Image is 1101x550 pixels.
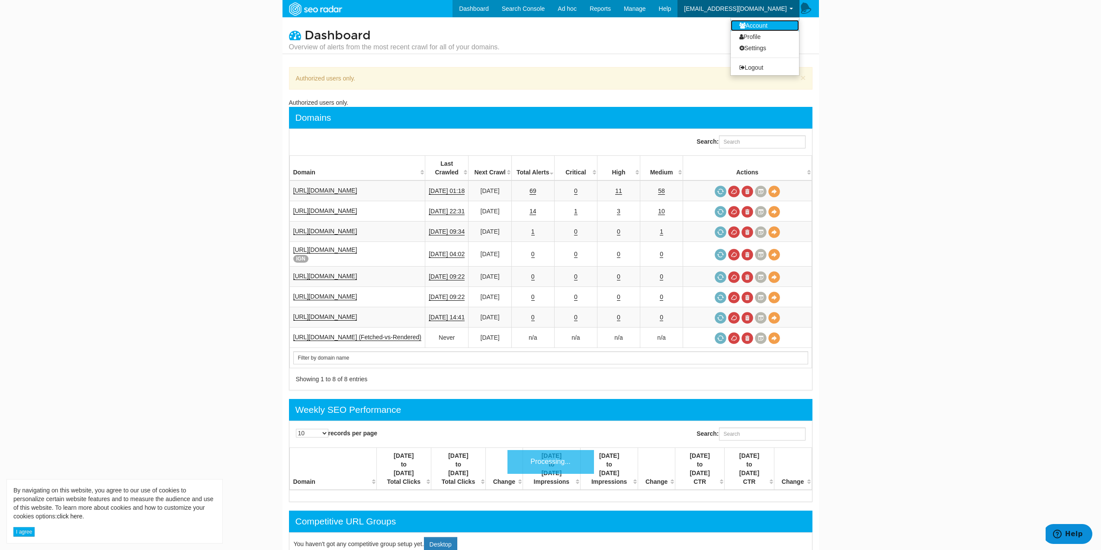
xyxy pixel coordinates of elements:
td: n/a [597,328,640,348]
a: [URL][DOMAIN_NAME] [293,246,357,254]
a: Delete most recent audit [741,206,753,218]
a: Delete most recent audit [741,249,753,261]
a: Crawl History [755,271,767,283]
label: Search: [697,428,805,441]
a: [DATE] 09:22 [429,273,465,280]
div: Authorized users only. [289,67,812,90]
td: [DATE] [469,201,511,222]
a: Request a crawl [715,186,726,197]
a: 10 [658,208,665,215]
div: Weekly SEO Performance [295,403,401,416]
a: 1 [531,228,535,235]
div: Competitive URL Groups [295,515,396,528]
a: 0 [574,293,578,301]
a: Profile [731,31,799,42]
a: Cancel in-progress audit [728,186,740,197]
span: Dashboard [305,28,371,43]
span: Manage [624,5,646,12]
a: Account [731,20,799,31]
td: [DATE] [469,222,511,242]
a: Crawl History [755,292,767,303]
a: View Domain Overview [768,271,780,283]
a: [DATE] 04:02 [429,251,465,258]
a: Crawl History [755,226,767,238]
a: [DATE] 01:18 [429,187,465,195]
th: Total Alerts: activate to sort column ascending [511,156,554,181]
th: High: activate to sort column descending [597,156,640,181]
a: 0 [660,314,663,321]
a: Cancel in-progress audit [728,249,740,261]
span: Reports [590,5,611,12]
a: [DATE] 14:41 [429,314,465,321]
a: View Domain Overview [768,292,780,303]
a: Cancel in-progress audit [728,271,740,283]
small: Overview of alerts from the most recent crawl for all of your domains. [289,42,500,52]
a: 58 [658,187,665,195]
a: Crawl History [755,332,767,344]
a: 3 [617,208,620,215]
a: Request a crawl [715,206,726,218]
label: Search: [697,135,805,148]
td: n/a [554,328,597,348]
label: records per page [296,429,378,437]
th: Medium: activate to sort column descending [640,156,683,181]
a: Logout [731,62,799,73]
input: Search [293,351,808,364]
a: 14 [530,208,536,215]
a: Delete most recent audit [741,312,753,324]
a: [URL][DOMAIN_NAME] [293,187,357,194]
th: [DATE] to [DATE] Impressions [523,448,580,490]
a: Crawl History [755,186,767,197]
span: [EMAIL_ADDRESS][DOMAIN_NAME] [684,5,786,12]
a: Delete most recent audit [741,226,753,238]
a: View Domain Overview [768,206,780,218]
button: × [800,73,806,82]
a: 69 [530,187,536,195]
th: Actions: activate to sort column ascending [683,156,812,181]
a: Crawl History [755,249,767,261]
div: Processing... [507,450,594,474]
i:  [289,29,301,41]
a: 0 [617,273,620,280]
a: 0 [531,251,535,258]
a: Request a crawl [715,271,726,283]
a: 0 [660,251,663,258]
a: 0 [617,251,620,258]
div: By navigating on this website, you agree to our use of cookies to personalize certain website fea... [13,486,216,521]
a: 0 [574,314,578,321]
span: IGN [293,255,308,263]
a: View Domain Overview [768,312,780,324]
div: Domains [295,111,331,124]
td: Never [425,328,469,348]
a: [URL][DOMAIN_NAME] [293,273,357,280]
a: Delete most recent audit [741,292,753,303]
th: Last Crawled: activate to sort column descending [425,156,469,181]
a: Request a crawl [715,292,726,303]
a: [URL][DOMAIN_NAME] [293,228,357,235]
a: 0 [617,314,620,321]
div: Showing 1 to 8 of 8 entries [296,375,540,383]
a: [URL][DOMAIN_NAME] [293,207,357,215]
div: Authorized users only. [289,98,812,107]
span: Help [659,5,671,12]
a: Cancel in-progress audit [728,312,740,324]
th: Critical: activate to sort column descending [554,156,597,181]
th: [DATE] to [DATE] Total Clicks [431,448,485,490]
a: Request a crawl [715,226,726,238]
a: 0 [531,314,535,321]
td: [DATE] [469,328,511,348]
a: [DATE] 09:34 [429,228,465,235]
td: [DATE] [469,242,511,267]
a: View Domain Overview [768,226,780,238]
td: [DATE] [469,180,511,201]
a: Request a crawl [715,332,726,344]
span: Search Console [502,5,545,12]
a: Delete most recent audit [741,186,753,197]
td: [DATE] [469,287,511,307]
a: 0 [660,293,663,301]
a: 1 [660,228,663,235]
th: [DATE] to [DATE] Total Clicks [376,448,431,490]
a: Cancel in-progress audit [728,292,740,303]
a: Cancel in-progress audit [728,332,740,344]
